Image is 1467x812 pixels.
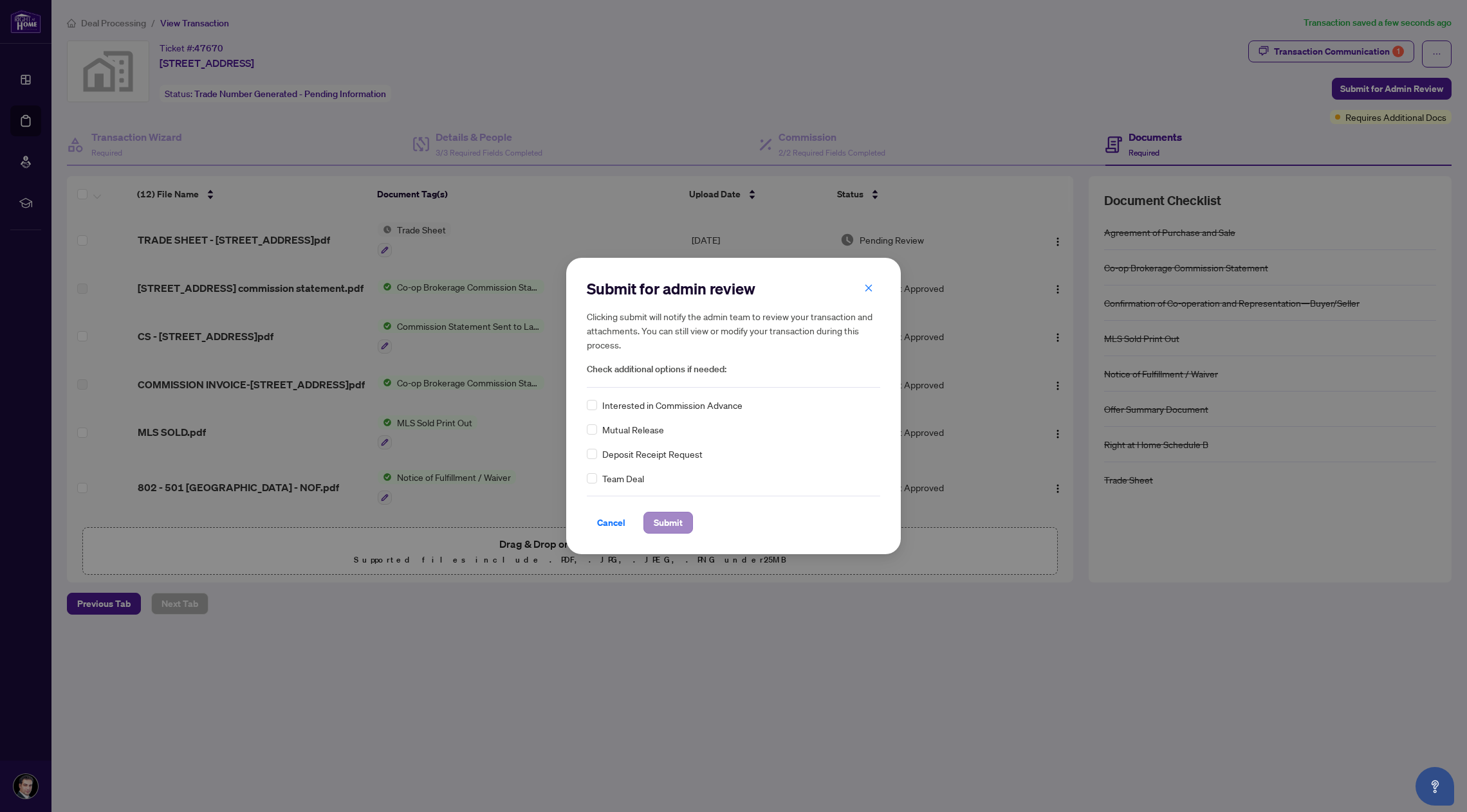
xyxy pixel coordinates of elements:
button: Submit [643,512,693,534]
h2: Submit for admin review [587,278,880,299]
span: Interested in Commission Advance [602,398,743,412]
span: Team Deal [602,471,644,485]
button: Cancel [587,512,636,534]
span: Cancel [597,512,625,533]
span: close [864,284,873,293]
span: Submit [654,512,683,533]
span: Check additional options if needed: [587,362,880,377]
button: Open asap [1416,767,1454,806]
span: Deposit Receipt Request [602,447,703,461]
h5: Clicking submit will notify the admin team to review your transaction and attachments. You can st... [587,309,880,352]
span: Mutual Release [602,422,664,437]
